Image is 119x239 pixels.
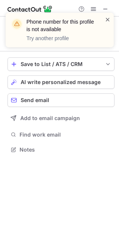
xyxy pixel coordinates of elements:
[20,146,111,153] span: Notes
[20,131,111,138] span: Find work email
[8,57,114,71] button: save-profile-one-click
[20,115,80,121] span: Add to email campaign
[8,111,114,125] button: Add to email campaign
[8,129,114,140] button: Find work email
[8,5,53,14] img: ContactOut v5.3.10
[27,35,96,42] p: Try another profile
[11,18,23,30] img: warning
[21,97,49,103] span: Send email
[8,144,114,155] button: Notes
[8,75,114,89] button: AI write personalized message
[8,93,114,107] button: Send email
[21,79,101,85] span: AI write personalized message
[27,18,96,33] header: Phone number for this profile is not available
[21,61,101,67] div: Save to List / ATS / CRM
